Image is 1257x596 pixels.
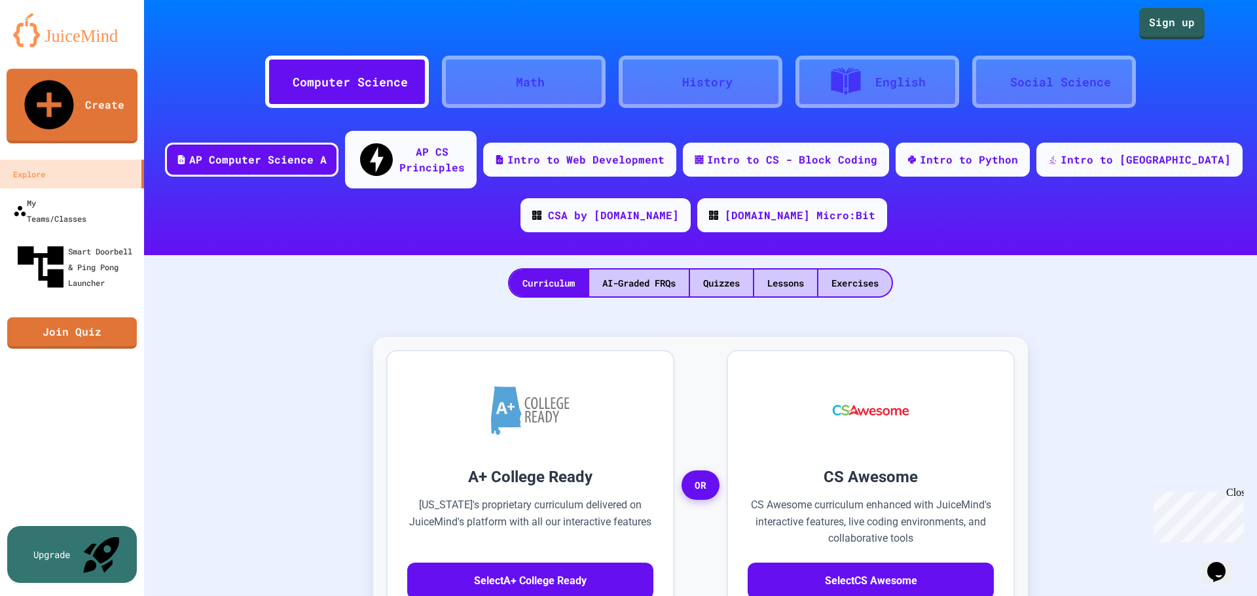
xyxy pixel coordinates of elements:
[748,465,994,489] h3: CS Awesome
[13,13,131,47] img: logo-orange.svg
[13,166,45,182] div: Explore
[820,371,922,449] img: CS Awesome
[509,270,588,296] div: Curriculum
[707,152,877,167] div: Intro to CS - Block Coding
[407,465,653,489] h3: A+ College Ready
[13,195,86,226] div: My Teams/Classes
[13,239,139,294] div: Smart Doorbell & Ping Pong Launcher
[754,270,817,296] div: Lessons
[748,497,994,547] p: CS Awesome curriculum enhanced with JuiceMind's interactive features, live coding environments, a...
[293,73,408,91] div: Computer Science
[532,211,541,220] img: CODE_logo_RGB.png
[491,386,570,435] img: A+ College Ready
[548,207,679,223] div: CSA by [DOMAIN_NAME]
[1202,544,1244,583] iframe: chat widget
[1061,152,1231,167] div: Intro to [GEOGRAPHIC_DATA]
[399,144,465,175] div: AP CS Principles
[690,270,753,296] div: Quizzes
[1139,8,1205,39] a: Sign up
[725,207,875,223] div: [DOMAIN_NAME] Micro:Bit
[507,152,665,167] div: Intro to Web Development
[407,497,653,547] p: [US_STATE]'s proprietary curriculum delivered on JuiceMind's platform with all our interactive fe...
[589,270,689,296] div: AI-Graded FRQs
[7,69,137,143] a: Create
[709,211,718,220] img: CODE_logo_RGB.png
[682,470,720,500] span: OR
[875,73,926,91] div: English
[1148,487,1244,542] iframe: chat widget
[189,152,327,167] div: AP Computer Science A
[682,73,733,91] div: History
[33,548,70,561] div: Upgrade
[920,152,1018,167] div: Intro to Python
[5,5,90,83] div: Chat with us now!Close
[1010,73,1111,91] div: Social Science
[516,73,545,91] div: Math
[7,317,137,349] a: Join Quiz
[818,270,892,296] div: Exercises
